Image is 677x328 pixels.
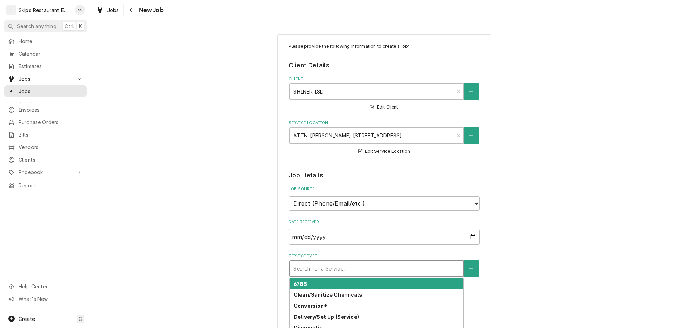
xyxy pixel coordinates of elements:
[19,100,83,107] span: Job Series
[289,76,480,82] label: Client
[289,286,480,291] label: Job Type
[19,283,82,290] span: Help Center
[19,316,35,322] span: Create
[19,156,83,163] span: Clients
[4,98,87,110] a: Job Series
[107,6,119,14] span: Jobs
[79,315,82,323] span: C
[75,5,85,15] div: SS
[469,133,473,138] svg: Create New Location
[19,75,72,82] span: Jobs
[289,171,480,180] legend: Job Details
[19,62,83,70] span: Estimates
[4,166,87,178] a: Go to Pricebook
[4,154,87,166] a: Clients
[4,73,87,85] a: Go to Jobs
[19,87,83,95] span: Jobs
[289,43,480,50] p: Please provide the following information to create a job:
[4,180,87,191] a: Reports
[4,116,87,128] a: Purchase Orders
[19,131,83,138] span: Bills
[289,61,480,70] legend: Client Details
[19,37,83,45] span: Home
[464,260,479,277] button: Create New Service
[357,147,411,156] button: Edit Service Location
[19,118,83,126] span: Purchase Orders
[6,5,16,15] div: S
[4,48,87,60] a: Calendar
[19,6,71,14] div: Skips Restaurant Equipment
[75,5,85,15] div: Shan Skipper's Avatar
[464,83,479,100] button: Create New Client
[4,20,87,32] button: Search anythingCtrlK
[289,186,480,210] div: Job Source
[79,22,82,30] span: K
[289,253,480,259] label: Service Type
[19,50,83,57] span: Calendar
[4,293,87,305] a: Go to What's New
[19,295,82,303] span: What's New
[369,103,399,112] button: Edit Client
[294,314,359,320] strong: Delivery/Set Up (Service)
[137,5,164,15] span: New Job
[289,320,480,326] label: Reason For Call
[4,60,87,72] a: Estimates
[289,186,480,192] label: Job Source
[469,266,473,271] svg: Create New Service
[4,85,87,97] a: Jobs
[289,219,480,244] div: Date Received
[289,286,480,311] div: Job Type
[4,141,87,153] a: Vendors
[289,229,480,245] input: yyyy-mm-dd
[125,4,137,16] button: Navigate back
[294,292,362,298] strong: Clean/Sanitize Chemicals
[464,127,479,144] button: Create New Location
[289,120,480,156] div: Service Location
[289,253,480,277] div: Service Type
[19,182,83,189] span: Reports
[469,89,473,94] svg: Create New Client
[94,4,122,16] a: Jobs
[19,143,83,151] span: Vendors
[4,281,87,292] a: Go to Help Center
[289,76,480,112] div: Client
[19,106,83,113] span: Invoices
[17,22,56,30] span: Search anything
[4,129,87,141] a: Bills
[4,104,87,116] a: Invoices
[65,22,74,30] span: Ctrl
[294,303,328,309] strong: Conversion*
[4,35,87,47] a: Home
[294,281,307,287] strong: 6788
[289,120,480,126] label: Service Location
[19,168,72,176] span: Pricebook
[289,219,480,225] label: Date Received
